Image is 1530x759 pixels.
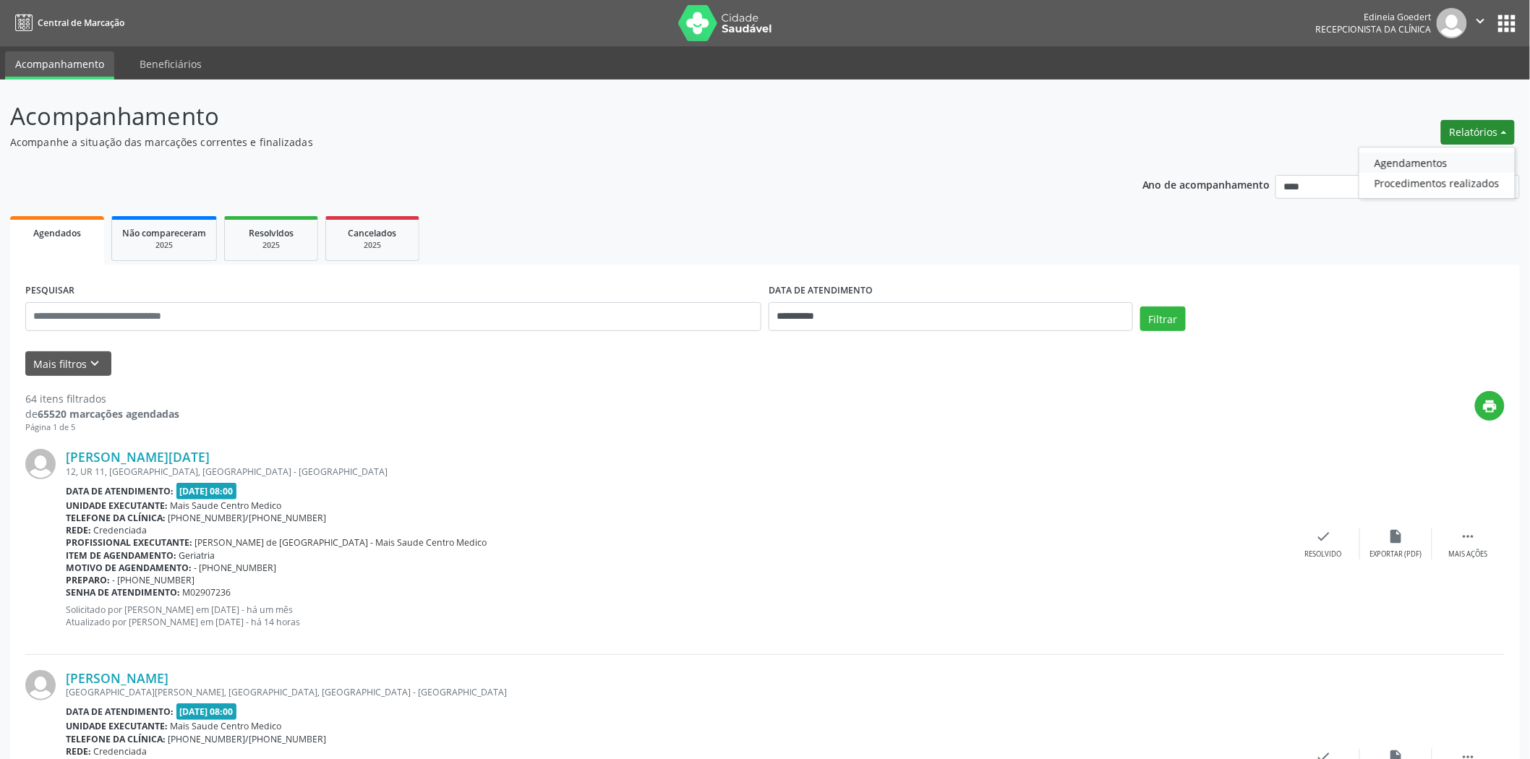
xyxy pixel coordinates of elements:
i:  [1473,13,1489,29]
a: [PERSON_NAME][DATE] [66,449,210,465]
span: M02907236 [183,586,231,599]
span: Mais Saude Centro Medico [171,720,282,732]
ul: Relatórios [1359,147,1516,199]
span: Não compareceram [122,227,206,239]
div: Exportar (PDF) [1370,549,1422,559]
i: print [1482,398,1498,414]
span: Central de Marcação [38,17,124,29]
a: [PERSON_NAME] [66,670,168,686]
i: insert_drive_file [1388,528,1404,544]
div: 2025 [336,240,409,251]
span: Agendados [33,227,81,239]
a: Agendamentos [1359,153,1515,173]
b: Rede: [66,745,91,758]
span: [PERSON_NAME] de [GEOGRAPHIC_DATA] - Mais Saude Centro Medico [195,536,487,549]
button: Relatórios [1441,120,1515,145]
span: [PHONE_NUMBER]/[PHONE_NUMBER] [168,733,327,745]
div: 2025 [122,240,206,251]
i: keyboard_arrow_down [87,356,103,372]
p: Solicitado por [PERSON_NAME] em [DATE] - há um mês Atualizado por [PERSON_NAME] em [DATE] - há 14... [66,604,1288,628]
label: PESQUISAR [25,280,74,302]
div: Página 1 de 5 [25,421,179,434]
p: Acompanhe a situação das marcações correntes e finalizadas [10,134,1067,150]
button: print [1475,391,1505,421]
a: Acompanhamento [5,51,114,80]
button: Mais filtroskeyboard_arrow_down [25,351,111,377]
button: Filtrar [1140,306,1186,331]
span: Mais Saude Centro Medico [171,499,282,512]
span: [PHONE_NUMBER]/[PHONE_NUMBER] [168,512,327,524]
div: [GEOGRAPHIC_DATA][PERSON_NAME], [GEOGRAPHIC_DATA], [GEOGRAPHIC_DATA] - [GEOGRAPHIC_DATA] [66,686,1288,698]
div: 12, UR 11, [GEOGRAPHIC_DATA], [GEOGRAPHIC_DATA] - [GEOGRAPHIC_DATA] [66,466,1288,478]
b: Senha de atendimento: [66,586,180,599]
img: img [25,670,56,700]
p: Acompanhamento [10,98,1067,134]
span: Cancelados [349,227,397,239]
span: Credenciada [94,524,148,536]
b: Data de atendimento: [66,485,174,497]
b: Data de atendimento: [66,706,174,718]
span: Recepcionista da clínica [1316,23,1432,35]
b: Unidade executante: [66,499,168,512]
b: Rede: [66,524,91,536]
button:  [1467,8,1495,38]
button: apps [1495,11,1520,36]
div: Resolvido [1305,549,1342,559]
img: img [25,449,56,479]
a: Procedimentos realizados [1359,173,1515,193]
div: 64 itens filtrados [25,391,179,406]
b: Unidade executante: [66,720,168,732]
i: check [1316,528,1332,544]
img: img [1437,8,1467,38]
span: Credenciada [94,745,148,758]
span: Geriatria [179,549,215,562]
b: Motivo de agendamento: [66,562,192,574]
p: Ano de acompanhamento [1142,175,1270,193]
b: Telefone da clínica: [66,733,166,745]
div: de [25,406,179,421]
label: DATA DE ATENDIMENTO [769,280,873,302]
div: 2025 [235,240,307,251]
span: [DATE] 08:00 [176,703,237,720]
b: Profissional executante: [66,536,192,549]
span: [DATE] 08:00 [176,483,237,499]
b: Item de agendamento: [66,549,176,562]
a: Central de Marcação [10,11,124,35]
span: - [PHONE_NUMBER] [195,562,277,574]
strong: 65520 marcações agendadas [38,407,179,421]
b: Telefone da clínica: [66,512,166,524]
a: Beneficiários [129,51,212,77]
span: Resolvidos [249,227,294,239]
div: Mais ações [1449,549,1488,559]
div: Edineia Goedert [1316,11,1432,23]
b: Preparo: [66,574,110,586]
span: - [PHONE_NUMBER] [113,574,195,586]
i:  [1461,528,1476,544]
